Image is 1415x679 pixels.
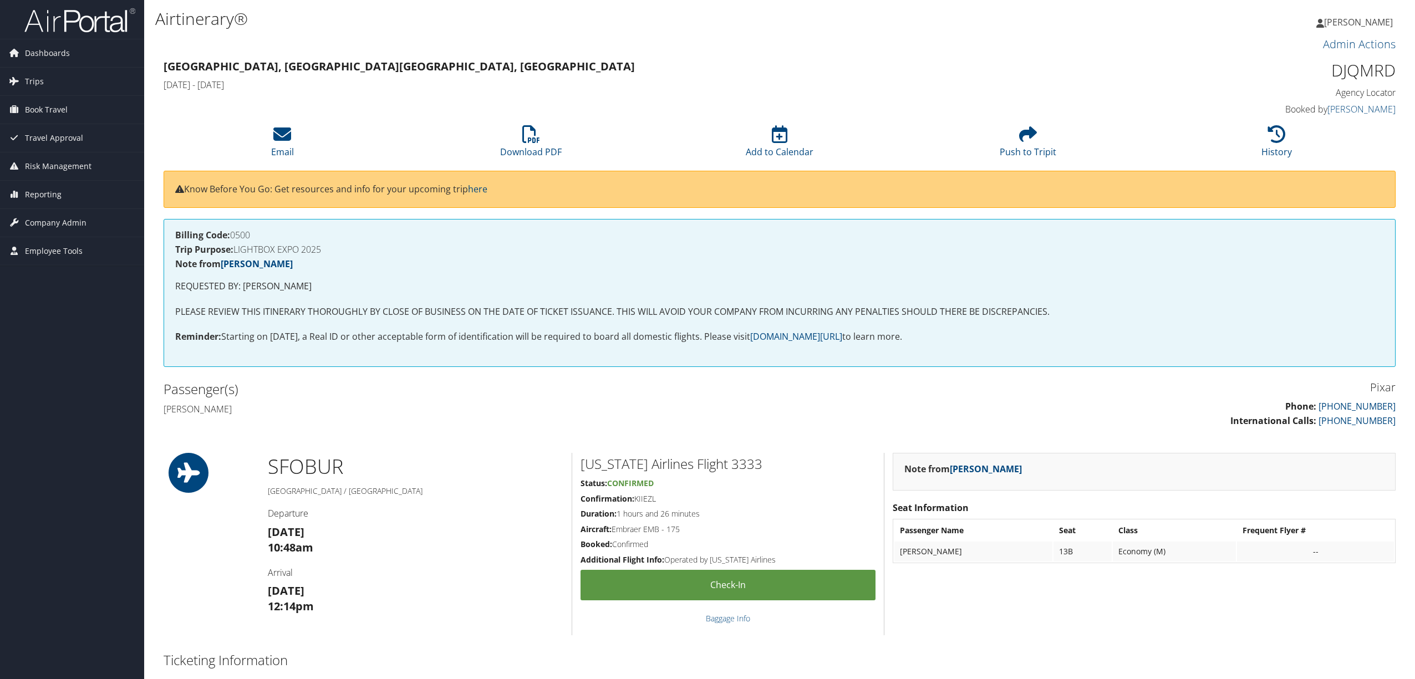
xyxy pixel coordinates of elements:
[1000,131,1056,158] a: Push to Tripit
[175,182,1384,197] p: Know Before You Go: Get resources and info for your upcoming trip
[950,463,1022,475] a: [PERSON_NAME]
[1319,415,1396,427] a: [PHONE_NUMBER]
[1113,542,1236,561] td: Economy (M)
[268,524,304,539] strong: [DATE]
[25,68,44,95] span: Trips
[25,124,83,152] span: Travel Approval
[175,279,1384,294] p: REQUESTED BY: [PERSON_NAME]
[175,330,1384,344] p: Starting on [DATE], a Real ID or other acceptable form of identification will be required to boar...
[746,131,813,158] a: Add to Calendar
[581,508,617,519] strong: Duration:
[581,570,876,600] a: Check-in
[1323,37,1396,52] a: Admin Actions
[1285,400,1316,412] strong: Phone:
[268,486,563,497] h5: [GEOGRAPHIC_DATA] / [GEOGRAPHIC_DATA]
[581,539,612,549] strong: Booked:
[1327,103,1396,115] a: [PERSON_NAME]
[221,258,293,270] a: [PERSON_NAME]
[1100,103,1396,115] h4: Booked by
[1053,542,1112,561] td: 13B
[1261,131,1292,158] a: History
[175,258,293,270] strong: Note from
[894,520,1052,540] th: Passenger Name
[581,524,876,535] h5: Embraer EMB - 175
[1230,415,1316,427] strong: International Calls:
[268,453,563,481] h1: SFO BUR
[164,59,635,74] strong: [GEOGRAPHIC_DATA], [GEOGRAPHIC_DATA] [GEOGRAPHIC_DATA], [GEOGRAPHIC_DATA]
[25,152,91,180] span: Risk Management
[175,330,221,343] strong: Reminder:
[175,305,1384,319] p: PLEASE REVIEW THIS ITINERARY THOROUGHLY BY CLOSE OF BUSINESS ON THE DATE OF TICKET ISSUANCE. THIS...
[164,79,1083,91] h4: [DATE] - [DATE]
[175,231,1384,239] h4: 0500
[581,539,876,550] h5: Confirmed
[788,380,1396,395] h3: Pixar
[581,554,876,565] h5: Operated by [US_STATE] Airlines
[1319,400,1396,412] a: [PHONE_NUMBER]
[1100,59,1396,82] h1: DJQMRD
[164,403,771,415] h4: [PERSON_NAME]
[175,243,233,256] strong: Trip Purpose:
[894,542,1052,561] td: [PERSON_NAME]
[25,209,86,237] span: Company Admin
[175,245,1384,254] h4: LIGHTBOX EXPO 2025
[581,508,876,519] h5: 1 hours and 26 minutes
[581,455,876,473] h2: [US_STATE] Airlines Flight 3333
[581,478,607,488] strong: Status:
[155,7,988,30] h1: Airtinerary®
[750,330,842,343] a: [DOMAIN_NAME][URL]
[268,583,304,598] strong: [DATE]
[904,463,1022,475] strong: Note from
[25,237,83,265] span: Employee Tools
[893,502,969,514] strong: Seat Information
[1113,520,1236,540] th: Class
[1100,86,1396,99] h4: Agency Locator
[175,229,230,241] strong: Billing Code:
[164,651,1396,670] h2: Ticketing Information
[268,566,563,579] h4: Arrival
[1316,6,1404,39] a: [PERSON_NAME]
[581,554,664,565] strong: Additional Flight Info:
[25,181,62,208] span: Reporting
[268,507,563,519] h4: Departure
[581,524,612,534] strong: Aircraft:
[500,131,562,158] a: Download PDF
[164,380,771,399] h2: Passenger(s)
[268,599,314,614] strong: 12:14pm
[581,493,876,504] h5: KIIEZL
[581,493,634,504] strong: Confirmation:
[607,478,654,488] span: Confirmed
[268,540,313,555] strong: 10:48am
[1324,16,1393,28] span: [PERSON_NAME]
[24,7,135,33] img: airportal-logo.png
[1237,520,1394,540] th: Frequent Flyer #
[468,183,487,195] a: here
[25,96,68,124] span: Book Travel
[1243,547,1388,557] div: --
[706,613,750,624] a: Baggage Info
[25,39,70,67] span: Dashboards
[1053,520,1112,540] th: Seat
[271,131,294,158] a: Email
